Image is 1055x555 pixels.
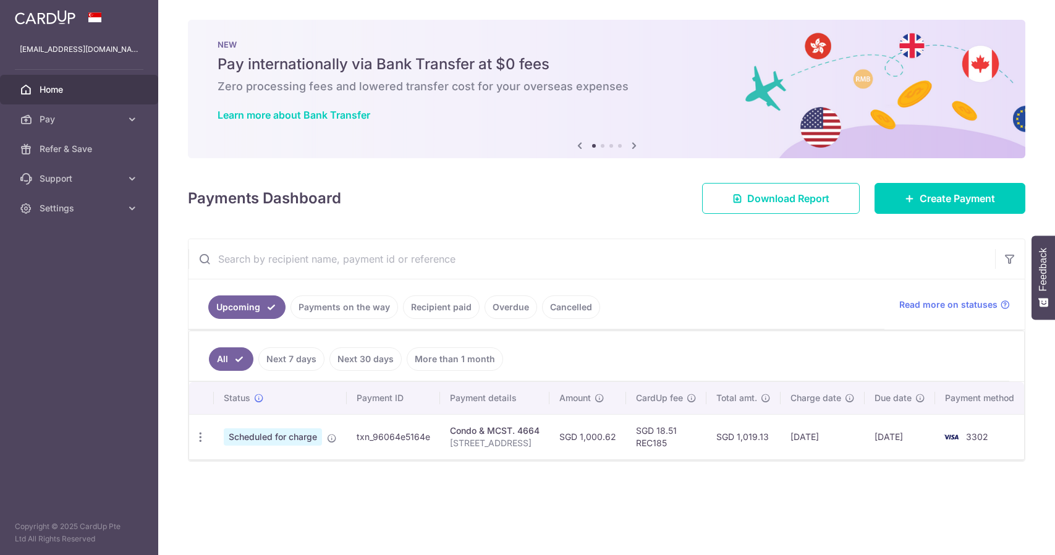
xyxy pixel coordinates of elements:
span: Read more on statuses [899,299,998,311]
span: Total amt. [716,392,757,404]
span: Status [224,392,250,404]
a: Next 30 days [329,347,402,371]
div: Condo & MCST. 4664 [450,425,540,437]
th: Payment ID [347,382,440,414]
td: [DATE] [781,414,865,459]
span: Charge date [790,392,841,404]
td: [DATE] [865,414,935,459]
input: Search by recipient name, payment id or reference [189,239,995,279]
button: Feedback - Show survey [1032,235,1055,320]
p: [EMAIL_ADDRESS][DOMAIN_NAME] [20,43,138,56]
a: Create Payment [875,183,1025,214]
span: Due date [875,392,912,404]
td: SGD 18.51 REC185 [626,414,706,459]
td: SGD 1,000.62 [549,414,626,459]
span: Refer & Save [40,143,121,155]
td: SGD 1,019.13 [706,414,781,459]
span: Home [40,83,121,96]
p: NEW [218,40,996,49]
td: txn_96064e5164e [347,414,440,459]
a: Read more on statuses [899,299,1010,311]
h5: Pay internationally via Bank Transfer at $0 fees [218,54,996,74]
span: Feedback [1038,248,1049,291]
a: Upcoming [208,295,286,319]
h6: Zero processing fees and lowered transfer cost for your overseas expenses [218,79,996,94]
a: Overdue [485,295,537,319]
th: Payment details [440,382,549,414]
img: Bank transfer banner [188,20,1025,158]
img: CardUp [15,10,75,25]
a: Next 7 days [258,347,324,371]
span: Create Payment [920,191,995,206]
a: Learn more about Bank Transfer [218,109,370,121]
img: Bank Card [939,430,964,444]
span: 3302 [966,431,988,442]
p: [STREET_ADDRESS] [450,437,540,449]
a: Payments on the way [290,295,398,319]
span: Scheduled for charge [224,428,322,446]
span: Download Report [747,191,829,206]
a: Download Report [702,183,860,214]
span: Support [40,172,121,185]
span: Settings [40,202,121,214]
a: Recipient paid [403,295,480,319]
h4: Payments Dashboard [188,187,341,210]
a: All [209,347,253,371]
a: More than 1 month [407,347,503,371]
span: Pay [40,113,121,125]
span: CardUp fee [636,392,683,404]
a: Cancelled [542,295,600,319]
span: Amount [559,392,591,404]
th: Payment method [935,382,1029,414]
